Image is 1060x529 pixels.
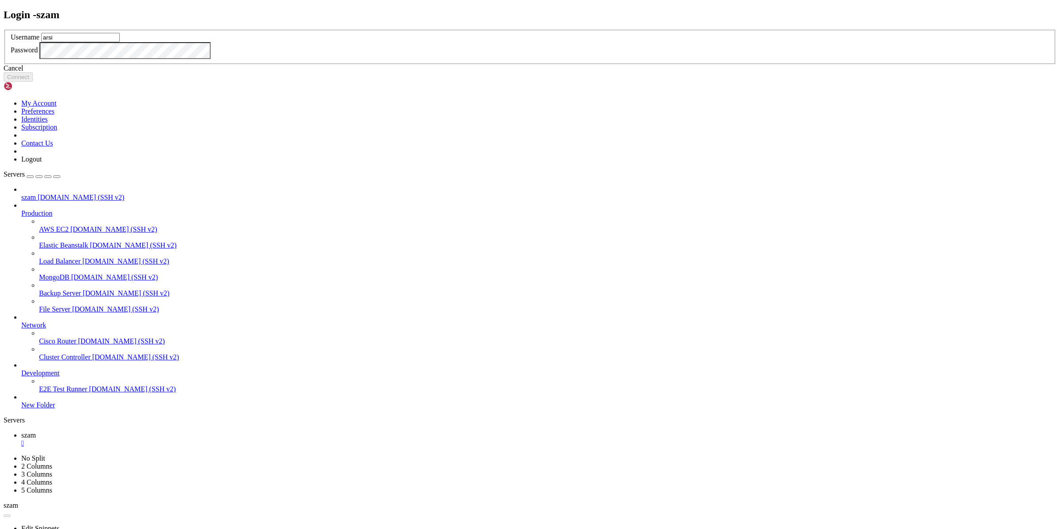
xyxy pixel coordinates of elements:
a: 3 Columns [21,470,52,478]
span: Development [21,369,59,377]
a: Subscription [21,123,57,131]
li: Backup Server [DOMAIN_NAME] (SSH v2) [39,281,1056,297]
span: Servers [4,170,25,178]
a: 4 Columns [21,478,52,486]
a: 2 Columns [21,462,52,470]
span: Network [21,321,46,329]
li: Cisco Router [DOMAIN_NAME] (SSH v2) [39,329,1056,345]
a: Elastic Beanstalk [DOMAIN_NAME] (SSH v2) [39,241,1056,249]
span: [DOMAIN_NAME] (SSH v2) [82,257,169,265]
li: Load Balancer [DOMAIN_NAME] (SSH v2) [39,249,1056,265]
span: szam [21,193,36,201]
a: My Account [21,99,57,107]
span: [DOMAIN_NAME] (SSH v2) [38,193,125,201]
a: Identities [21,115,48,123]
span: Backup Server [39,289,81,297]
span: Elastic Beanstalk [39,241,88,249]
h2: Login - szam [4,9,1056,21]
span: AWS EC2 [39,225,69,233]
a: 5 Columns [21,486,52,494]
a: szam [21,431,1056,447]
img: Shellngn [4,82,55,91]
a: szam [DOMAIN_NAME] (SSH v2) [21,193,1056,201]
span: Load Balancer [39,257,81,265]
a: Servers [4,170,60,178]
a: AWS EC2 [DOMAIN_NAME] (SSH v2) [39,225,1056,233]
x-row: Connecting [DOMAIN_NAME]... [4,4,944,11]
span: File Server [39,305,71,313]
li: AWS EC2 [DOMAIN_NAME] (SSH v2) [39,217,1056,233]
a: MongoDB [DOMAIN_NAME] (SSH v2) [39,273,1056,281]
span: [DOMAIN_NAME] (SSH v2) [72,305,159,313]
div: Servers [4,416,1056,424]
a:  [21,439,1056,447]
span: [DOMAIN_NAME] (SSH v2) [90,241,177,249]
button: Connect [4,72,33,82]
span: E2E Test Runner [39,385,87,393]
span: [DOMAIN_NAME] (SSH v2) [78,337,165,345]
span: MongoDB [39,273,69,281]
a: Cluster Controller [DOMAIN_NAME] (SSH v2) [39,353,1056,361]
a: Preferences [21,107,55,115]
span: [DOMAIN_NAME] (SSH v2) [71,225,157,233]
li: szam [DOMAIN_NAME] (SSH v2) [21,186,1056,201]
a: Contact Us [21,139,53,147]
span: [DOMAIN_NAME] (SSH v2) [83,289,170,297]
a: Logout [21,155,42,163]
span: [DOMAIN_NAME] (SSH v2) [89,385,176,393]
a: E2E Test Runner [DOMAIN_NAME] (SSH v2) [39,385,1056,393]
a: No Split [21,454,45,462]
li: Network [21,313,1056,361]
a: Development [21,369,1056,377]
a: Production [21,209,1056,217]
span: Production [21,209,52,217]
label: Password [11,47,38,54]
span: Cisco Router [39,337,76,345]
a: Backup Server [DOMAIN_NAME] (SSH v2) [39,289,1056,297]
a: File Server [DOMAIN_NAME] (SSH v2) [39,305,1056,313]
span: Cluster Controller [39,353,90,361]
a: Cisco Router [DOMAIN_NAME] (SSH v2) [39,337,1056,345]
li: MongoDB [DOMAIN_NAME] (SSH v2) [39,265,1056,281]
li: Production [21,201,1056,313]
span: [DOMAIN_NAME] (SSH v2) [92,353,179,361]
div: (0, 1) [4,11,7,19]
li: E2E Test Runner [DOMAIN_NAME] (SSH v2) [39,377,1056,393]
span: New Folder [21,401,55,409]
li: Elastic Beanstalk [DOMAIN_NAME] (SSH v2) [39,233,1056,249]
a: New Folder [21,401,1056,409]
span: szam [4,501,18,509]
li: New Folder [21,393,1056,409]
label: Username [11,33,39,41]
div: Cancel [4,64,1056,72]
a: Network [21,321,1056,329]
span: szam [21,431,36,439]
a: Load Balancer [DOMAIN_NAME] (SSH v2) [39,257,1056,265]
span: [DOMAIN_NAME] (SSH v2) [71,273,158,281]
li: File Server [DOMAIN_NAME] (SSH v2) [39,297,1056,313]
li: Cluster Controller [DOMAIN_NAME] (SSH v2) [39,345,1056,361]
li: Development [21,361,1056,393]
